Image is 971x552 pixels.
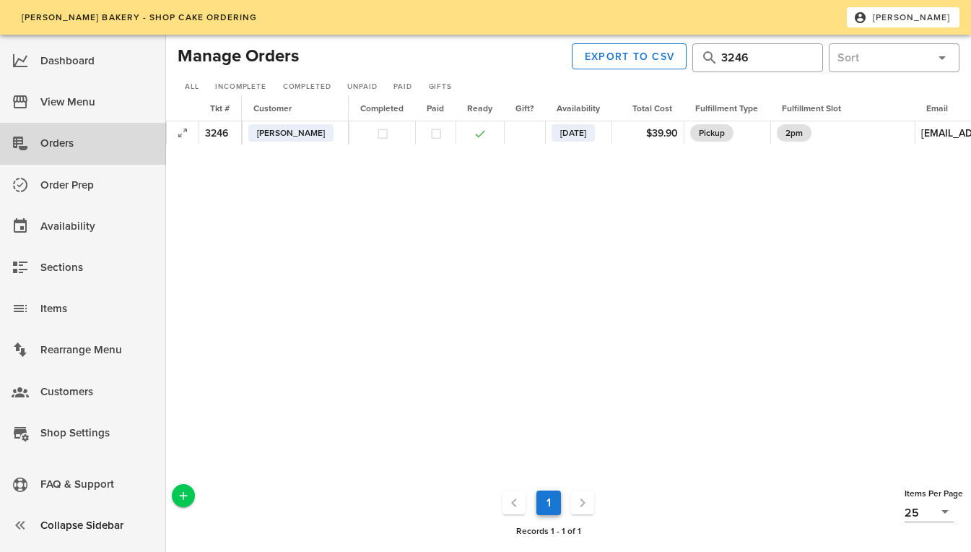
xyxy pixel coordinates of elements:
div: 25 [905,503,954,522]
div: Order Prep [40,173,154,197]
span: Incomplete [214,82,266,91]
span: Unpaid [347,82,377,91]
nav: Pagination Navigation [198,487,899,519]
div: FAQ & Support [40,473,154,496]
th: Paid [415,95,456,121]
button: [PERSON_NAME] [847,7,959,27]
td: 3246 [199,121,242,145]
div: Dashboard [40,49,154,73]
div: 25 [905,506,919,519]
span: Email [926,103,948,113]
div: Availability [40,215,154,238]
button: Export to CSV [572,43,687,69]
a: Completed [276,80,338,95]
a: All [178,80,205,95]
div: Sections [40,256,154,280]
span: Completed [360,103,404,113]
th: Completed [349,95,415,121]
div: Customers [40,380,154,404]
td: $39.90 [611,121,684,145]
span: [PERSON_NAME] [856,11,951,24]
div: View Menu [40,90,154,114]
div: Records 1 - 1 of 1 [195,522,902,540]
a: Paid [387,80,419,95]
th: Fulfillment Type [684,95,770,121]
span: All [184,82,199,91]
div: Hit Enter to search [692,43,823,72]
span: Pickup [699,124,725,142]
span: [PERSON_NAME] Bakery - Shop Cake Ordering [20,12,257,22]
span: Availability [557,103,600,113]
span: Completed [282,82,331,91]
a: Incomplete [208,80,273,95]
th: Ready [456,95,504,121]
th: Availability [545,95,611,121]
span: [PERSON_NAME] [257,124,325,142]
span: Total Cost [632,103,672,113]
th: Gift? [504,95,545,121]
th: Tkt # [199,95,242,121]
button: Add a New Record [172,484,195,507]
a: Unpaid [341,80,384,95]
button: Expand Record [173,123,193,143]
span: [DATE] [560,124,586,142]
span: Ready [467,103,492,113]
span: Gifts [428,82,452,91]
span: Tkt # [210,103,230,113]
div: Rearrange Menu [40,338,154,362]
button: prepend icon [701,49,718,66]
th: Customer [242,95,349,121]
span: Paid [393,82,412,91]
h2: Manage Orders [178,43,299,69]
span: Paid [427,103,444,113]
a: [PERSON_NAME] Bakery - Shop Cake Ordering [12,7,266,27]
th: Total Cost [611,95,684,121]
div: Items [40,297,154,321]
span: Fulfillment Slot [782,103,841,113]
input: Sort [837,46,928,69]
button: Current Page, Page 1 [536,491,561,515]
span: Items Per Page [905,488,963,499]
span: Customer [253,103,292,113]
th: Fulfillment Slot [770,95,915,121]
span: Fulfillment Type [695,103,758,113]
div: Shop Settings [40,421,154,445]
div: Collapse Sidebar [40,514,154,538]
a: Gifts [422,80,458,95]
div: Orders [40,131,154,155]
span: Export to CSV [584,51,675,63]
span: Gift? [515,103,534,113]
span: 2pm [785,124,803,142]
